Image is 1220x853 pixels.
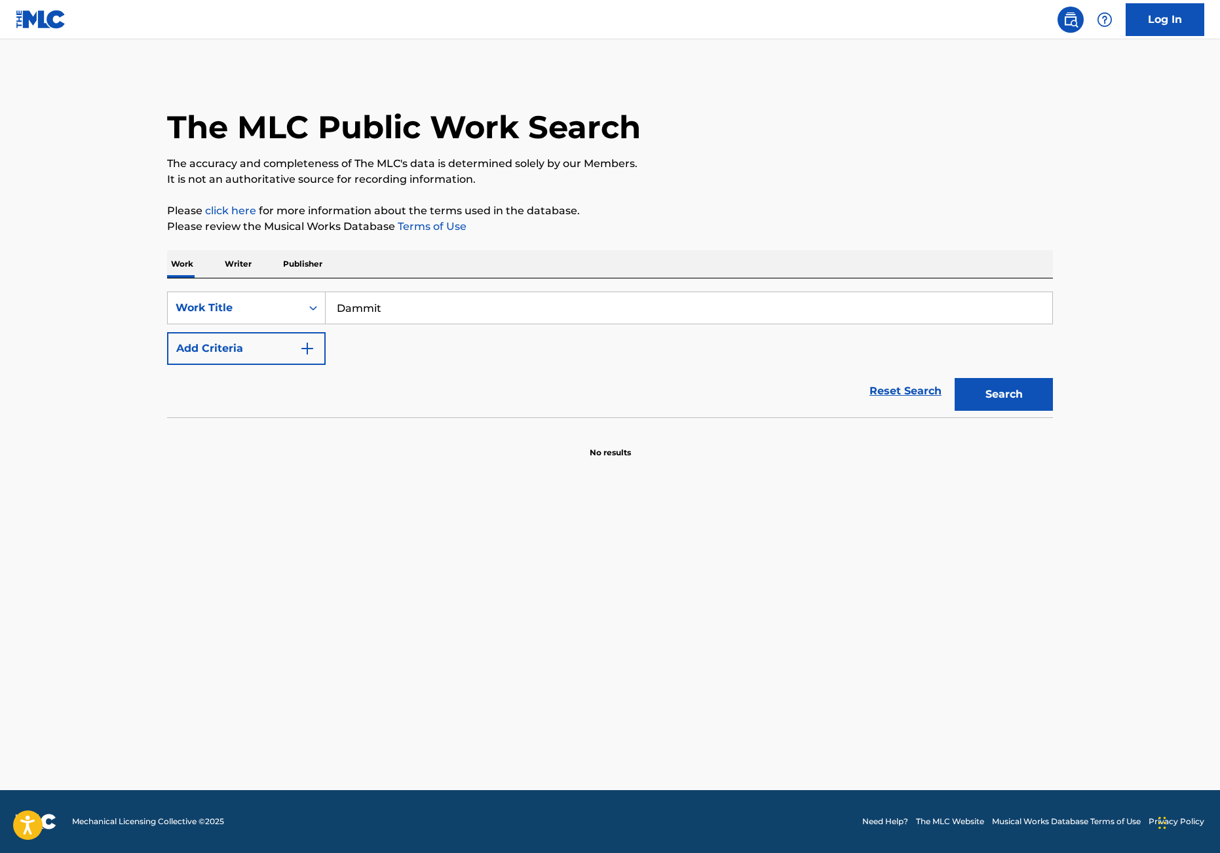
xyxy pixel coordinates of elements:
[1063,12,1078,28] img: search
[167,172,1053,187] p: It is not an authoritative source for recording information.
[205,204,256,217] a: click here
[916,816,984,827] a: The MLC Website
[167,203,1053,219] p: Please for more information about the terms used in the database.
[167,107,641,147] h1: The MLC Public Work Search
[863,377,948,406] a: Reset Search
[1158,803,1166,843] div: Drag
[176,300,294,316] div: Work Title
[167,250,197,278] p: Work
[16,10,66,29] img: MLC Logo
[16,814,56,829] img: logo
[1092,7,1118,33] div: Help
[1154,790,1220,853] iframe: Chat Widget
[395,220,467,233] a: Terms of Use
[72,816,224,827] span: Mechanical Licensing Collective © 2025
[221,250,256,278] p: Writer
[167,156,1053,172] p: The accuracy and completeness of The MLC's data is determined solely by our Members.
[1126,3,1204,36] a: Log In
[992,816,1141,827] a: Musical Works Database Terms of Use
[862,816,908,827] a: Need Help?
[299,341,315,356] img: 9d2ae6d4665cec9f34b9.svg
[167,219,1053,235] p: Please review the Musical Works Database
[167,332,326,365] button: Add Criteria
[1058,7,1084,33] a: Public Search
[167,292,1053,417] form: Search Form
[590,431,631,459] p: No results
[1149,816,1204,827] a: Privacy Policy
[1097,12,1113,28] img: help
[279,250,326,278] p: Publisher
[955,378,1053,411] button: Search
